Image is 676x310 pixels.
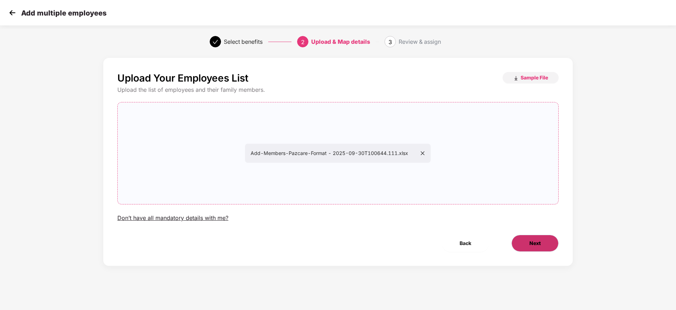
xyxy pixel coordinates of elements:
[311,36,370,47] div: Upload & Map details
[117,214,228,222] div: Don’t have all mandatory details with me?
[117,86,559,94] div: Upload the list of employees and their family members.
[503,72,559,83] button: Sample File
[301,38,305,46] span: 2
[442,235,489,252] button: Back
[521,74,548,81] span: Sample File
[118,102,558,204] span: Add-Members-Pazcare-Format - 2025-09-30T100644.111.xlsx close
[251,150,425,156] span: Add-Members-Pazcare-Format - 2025-09-30T100644.111.xlsx
[224,36,263,47] div: Select benefits
[7,7,18,18] img: svg+xml;base64,PHN2ZyB4bWxucz0iaHR0cDovL3d3dy53My5vcmcvMjAwMC9zdmciIHdpZHRoPSIzMCIgaGVpZ2h0PSIzMC...
[529,239,541,247] span: Next
[511,235,559,252] button: Next
[420,151,425,156] span: close
[388,38,392,46] span: 3
[399,36,441,47] div: Review & assign
[513,76,519,81] img: download_icon
[460,239,471,247] span: Back
[213,39,218,45] span: check
[21,9,106,17] p: Add multiple employees
[117,72,248,84] p: Upload Your Employees List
